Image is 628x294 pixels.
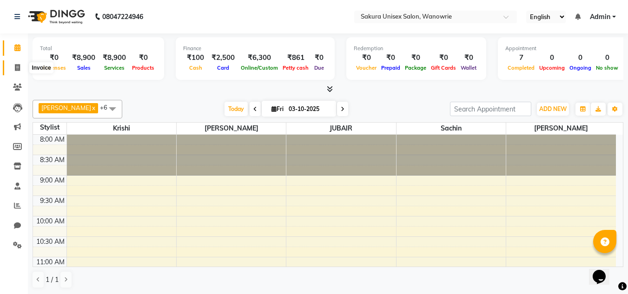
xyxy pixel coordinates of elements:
[102,65,127,71] span: Services
[589,257,619,285] iframe: chat widget
[506,123,616,134] span: [PERSON_NAME]
[34,237,66,247] div: 10:30 AM
[505,45,621,52] div: Appointment
[67,123,176,134] span: krishi
[594,52,621,63] div: 0
[41,104,91,111] span: [PERSON_NAME]
[280,52,311,63] div: ₹861
[354,52,379,63] div: ₹0
[505,52,537,63] div: 7
[38,176,66,185] div: 9:00 AM
[269,105,286,112] span: Fri
[130,65,157,71] span: Products
[238,52,280,63] div: ₹6,300
[537,103,569,116] button: ADD NEW
[567,52,594,63] div: 0
[225,102,248,116] span: Today
[91,104,95,111] a: x
[403,65,429,71] span: Package
[34,216,66,226] div: 10:00 AM
[594,65,621,71] span: No show
[450,102,531,116] input: Search Appointment
[40,45,157,52] div: Total
[102,4,143,30] b: 08047224946
[130,52,157,63] div: ₹0
[40,52,68,63] div: ₹0
[75,65,93,71] span: Sales
[187,65,205,71] span: Cash
[183,52,208,63] div: ₹100
[34,257,66,267] div: 11:00 AM
[29,62,53,73] div: Invoice
[286,102,332,116] input: 2025-10-03
[177,123,286,134] span: [PERSON_NAME]
[458,52,479,63] div: ₹0
[312,65,326,71] span: Due
[99,52,130,63] div: ₹8,900
[537,65,567,71] span: Upcoming
[539,105,567,112] span: ADD NEW
[379,65,403,71] span: Prepaid
[537,52,567,63] div: 0
[208,52,238,63] div: ₹2,500
[429,65,458,71] span: Gift Cards
[100,104,114,111] span: +6
[567,65,594,71] span: Ongoing
[429,52,458,63] div: ₹0
[286,123,396,134] span: JUBAIR
[354,65,379,71] span: Voucher
[379,52,403,63] div: ₹0
[590,12,610,22] span: Admin
[505,65,537,71] span: Completed
[24,4,87,30] img: logo
[215,65,231,71] span: Card
[354,45,479,52] div: Redemption
[458,65,479,71] span: Wallet
[311,52,327,63] div: ₹0
[280,65,311,71] span: Petty cash
[238,65,280,71] span: Online/Custom
[183,45,327,52] div: Finance
[38,135,66,144] div: 8:00 AM
[46,275,59,285] span: 1 / 1
[68,52,99,63] div: ₹8,900
[33,123,66,132] div: Stylist
[38,155,66,165] div: 8:30 AM
[38,196,66,206] div: 9:30 AM
[403,52,429,63] div: ₹0
[397,123,506,134] span: sachin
